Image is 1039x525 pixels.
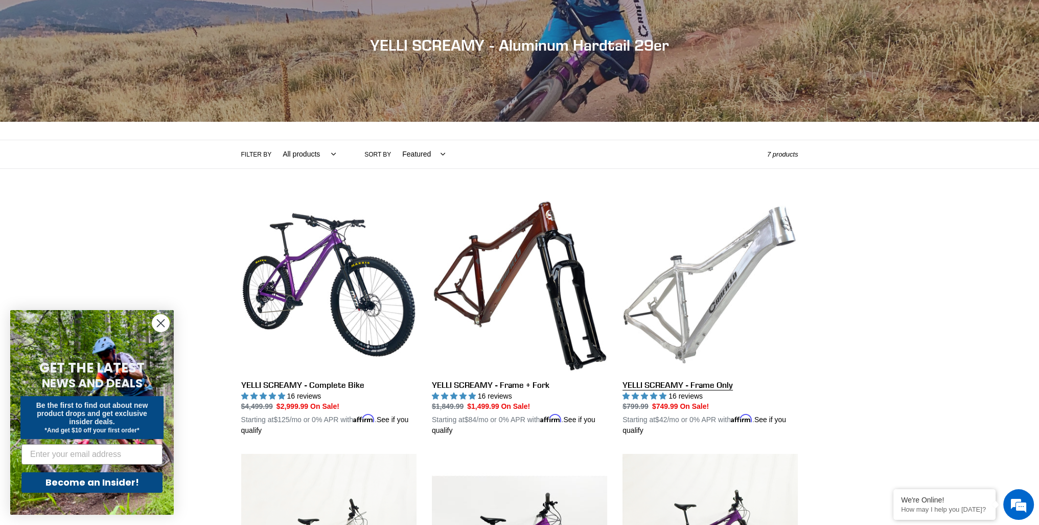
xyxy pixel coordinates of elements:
[370,36,669,54] span: YELLI SCREAMY - Aluminum Hardtail 29er
[39,359,145,377] span: GET THE LATEST
[241,150,272,159] label: Filter by
[901,506,988,513] p: How may I help you today?
[44,427,139,434] span: *And get $10 off your first order*
[364,150,391,159] label: Sort by
[21,444,163,465] input: Enter your email address
[901,496,988,504] div: We're Online!
[152,314,170,332] button: Close dialog
[36,401,148,426] span: Be the first to find out about new product drops and get exclusive insider deals.
[21,472,163,493] button: Become an Insider!
[42,375,143,391] span: NEWS AND DEALS
[767,150,798,158] span: 7 products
